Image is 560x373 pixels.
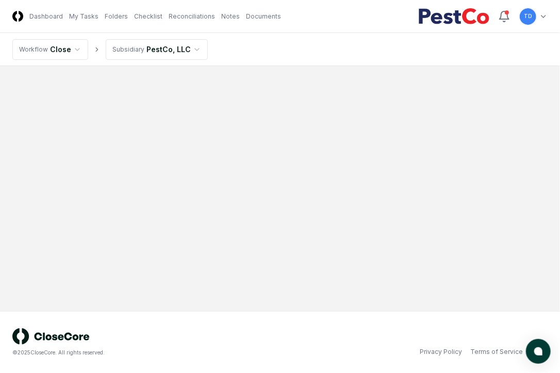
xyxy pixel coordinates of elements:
[69,12,98,21] a: My Tasks
[526,339,551,364] button: atlas-launcher
[246,12,281,21] a: Documents
[12,349,280,356] div: © 2025 CloseCore. All rights reserved.
[420,347,462,356] a: Privacy Policy
[524,12,532,20] span: TD
[12,11,23,22] img: Logo
[19,45,48,54] div: Workflow
[221,12,240,21] a: Notes
[418,8,490,25] img: PestCo logo
[12,39,208,60] nav: breadcrumb
[169,12,215,21] a: Reconciliations
[134,12,162,21] a: Checklist
[29,12,63,21] a: Dashboard
[112,45,144,54] div: Subsidiary
[519,7,537,26] button: TD
[105,12,128,21] a: Folders
[470,347,523,356] a: Terms of Service
[12,328,90,345] img: logo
